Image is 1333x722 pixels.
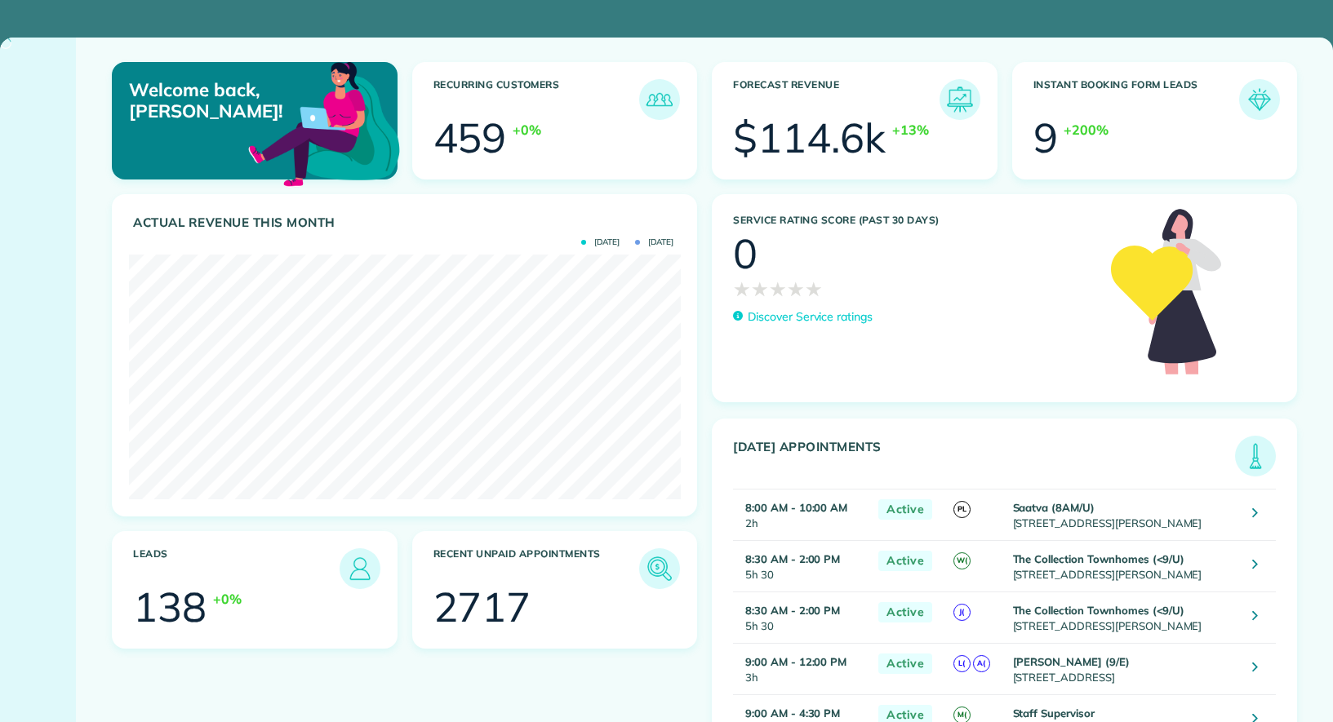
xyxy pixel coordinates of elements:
span: J( [953,604,971,621]
span: Active [878,653,932,674]
strong: The Collection Townhomes (<9/U) [1013,552,1185,565]
span: PL [953,501,971,518]
td: [STREET_ADDRESS][PERSON_NAME] [1009,489,1241,540]
span: W( [953,552,971,569]
div: +0% [513,120,541,140]
strong: 8:30 AM - 2:00 PM [745,604,840,617]
div: 2717 [433,587,531,627]
span: Active [878,551,932,571]
td: [STREET_ADDRESS][PERSON_NAME] [1009,540,1241,591]
div: 138 [133,587,207,627]
strong: Staff Supervisor [1013,706,1095,720]
td: [STREET_ADDRESS] [1009,643,1241,694]
h3: Service Rating score (past 30 days) [733,215,1095,226]
td: 2h [733,489,870,540]
span: [DATE] [581,238,620,246]
div: +200% [1064,120,1109,140]
td: 3h [733,643,870,694]
img: dashboard_welcome-42a62b7d889689a78055ac9021e634bf52bae3f8056760290aed330b23ab8690.png [245,43,403,202]
h3: Instant Booking Form Leads [1033,79,1240,120]
img: icon_unpaid_appointments-47b8ce3997adf2238b356f14209ab4cced10bd1f174958f3ca8f1d0dd7fffeee.png [643,552,676,585]
span: L( [953,655,971,672]
img: icon_todays_appointments-901f7ab196bb0bea1936b74009e4eb5ffbc2d2711fa7634e0d609ed5ef32b18b.png [1239,440,1272,472]
div: +0% [213,589,242,609]
span: ★ [769,274,787,303]
td: 5h 30 [733,591,870,643]
div: 9 [1033,117,1058,158]
span: ★ [787,274,805,303]
img: icon_form_leads-04211a6a04a5b2264e4ee56bc0799ec3eb69b7e499cbb523a139df1d13a81ae0.png [1243,83,1276,116]
h3: Forecast Revenue [733,79,940,120]
div: $114.6k [733,117,886,158]
div: +13% [892,120,929,140]
span: [DATE] [635,238,673,246]
td: [STREET_ADDRESS][PERSON_NAME] [1009,591,1241,643]
img: icon_recurring_customers-cf858462ba22bcd05b5a5880d41d6543d210077de5bb9ebc9590e49fd87d84ed.png [643,83,676,116]
h3: [DATE] Appointments [733,440,1235,476]
div: 459 [433,117,507,158]
strong: 8:00 AM - 10:00 AM [745,501,847,514]
span: ★ [805,274,823,303]
strong: The Collection Townhomes (<9/U) [1013,604,1185,617]
strong: 9:00 AM - 4:30 PM [745,706,840,720]
strong: Saatva (8AM/U) [1013,501,1095,514]
span: ★ [733,274,751,303]
strong: [PERSON_NAME] (9/E) [1013,655,1130,668]
span: Active [878,602,932,622]
span: A( [973,655,990,672]
div: 0 [733,233,758,274]
p: Welcome back, [PERSON_NAME]! [129,79,304,122]
strong: 9:00 AM - 12:00 PM [745,655,846,668]
img: icon_forecast_revenue-8c13a41c7ed35a8dcfafea3cbb826a0462acb37728057bba2d056411b612bbbe.png [944,83,976,116]
span: Active [878,499,932,520]
a: Discover Service ratings [733,308,873,326]
h3: Leads [133,548,340,589]
span: ★ [751,274,769,303]
img: icon_leads-1bed01f49abd5b7fead27621c3d59655bb73ed531f8eeb49469d10e621d6b896.png [344,552,376,585]
h3: Recurring Customers [433,79,640,120]
strong: 8:30 AM - 2:00 PM [745,552,840,565]
td: 5h 30 [733,540,870,591]
h3: Recent unpaid appointments [433,548,640,589]
h3: Actual Revenue this month [133,215,680,230]
p: Discover Service ratings [748,308,873,326]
